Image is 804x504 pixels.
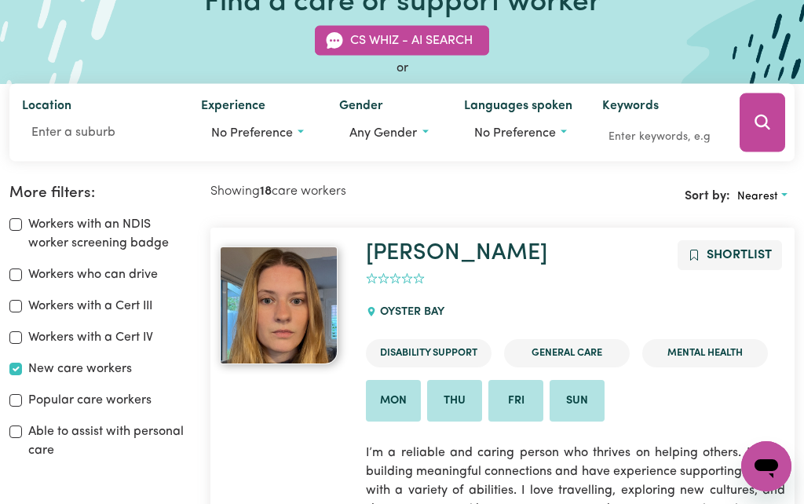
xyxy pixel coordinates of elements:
[260,185,272,198] b: 18
[737,191,778,203] span: Nearest
[9,184,192,203] h2: More filters:
[504,339,630,367] li: General Care
[9,58,795,77] div: or
[210,184,502,199] h2: Showing care workers
[28,297,152,316] label: Workers with a Cert III
[366,242,547,265] a: [PERSON_NAME]
[339,118,438,148] button: Worker gender preference
[602,124,718,148] input: Enter keywords, e.g. full name, interests
[427,380,482,422] li: Available on Thu
[474,126,556,139] span: No preference
[366,270,425,288] div: add rating by typing an integer from 0 to 5 or pressing arrow keys
[22,96,71,118] label: Location
[22,118,176,146] input: Enter a suburb
[464,96,572,118] label: Languages spoken
[642,339,768,367] li: Mental Health
[678,240,782,270] button: Add to shortlist
[201,118,314,148] button: Worker experience options
[366,339,492,367] li: Disability Support
[707,249,772,261] span: Shortlist
[741,441,791,491] iframe: Button to launch messaging window
[464,118,577,148] button: Worker language preferences
[28,215,192,253] label: Workers with an NDIS worker screening badge
[488,380,543,422] li: Available on Fri
[339,96,383,118] label: Gender
[740,93,785,152] button: Search
[366,380,421,422] li: Available on Mon
[349,126,417,139] span: Any gender
[685,190,730,203] span: Sort by:
[602,96,659,118] label: Keywords
[28,360,132,378] label: New care workers
[201,96,265,118] label: Experience
[211,126,293,139] span: No preference
[28,265,158,284] label: Workers who can drive
[28,422,192,460] label: Able to assist with personal care
[28,328,153,347] label: Workers with a Cert IV
[730,184,795,209] button: Sort search results
[220,247,347,364] a: Laura
[28,391,152,410] label: Popular care workers
[550,380,605,422] li: Available on Sun
[220,247,338,364] img: View Laura's profile
[366,291,454,334] div: OYSTER BAY
[315,25,489,55] button: CS Whiz - AI Search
